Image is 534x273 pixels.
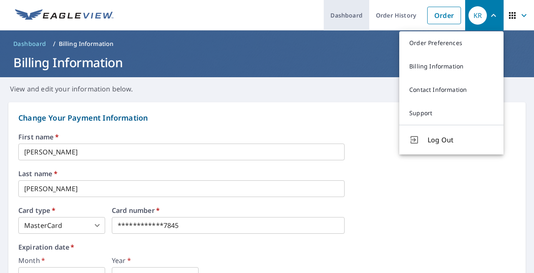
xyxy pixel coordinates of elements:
[13,40,46,48] span: Dashboard
[112,207,345,214] label: Card number
[399,101,504,125] a: Support
[112,257,199,264] label: Year
[18,134,516,140] label: First name
[59,40,114,48] p: Billing Information
[427,7,461,24] a: Order
[399,31,504,55] a: Order Preferences
[18,112,516,124] p: Change Your Payment Information
[399,78,504,101] a: Contact Information
[18,244,516,250] label: Expiration date
[18,217,105,234] div: MasterCard
[10,37,524,51] nav: breadcrumb
[399,125,504,154] button: Log Out
[18,207,105,214] label: Card type
[469,6,487,25] div: KR
[10,54,524,71] h1: Billing Information
[10,37,50,51] a: Dashboard
[53,39,55,49] li: /
[15,9,113,22] img: EV Logo
[399,55,504,78] a: Billing Information
[18,170,516,177] label: Last name
[18,257,105,264] label: Month
[428,135,494,145] span: Log Out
